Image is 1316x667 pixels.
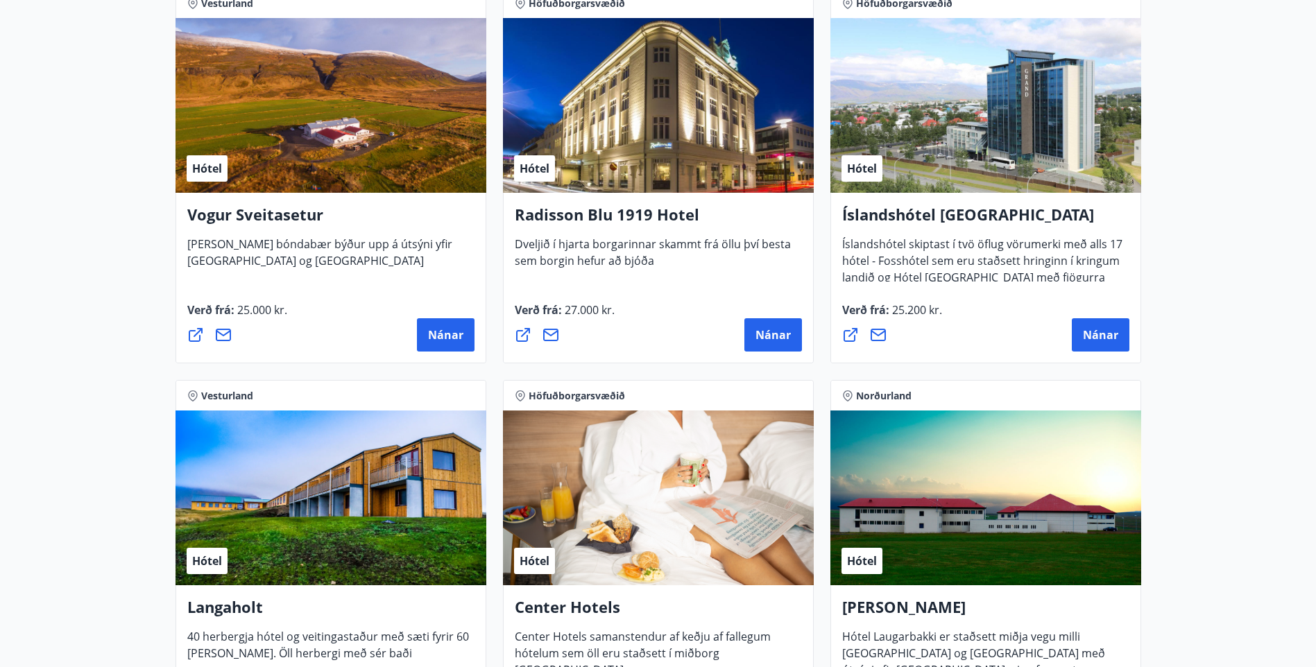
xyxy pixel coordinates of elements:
span: Íslandshótel skiptast í tvö öflug vörumerki með alls 17 hótel - Fosshótel sem eru staðsett hringi... [842,236,1122,313]
span: Nánar [1083,327,1118,343]
span: Norðurland [856,389,912,403]
span: Höfuðborgarsvæðið [529,389,625,403]
span: Verð frá : [187,302,287,329]
span: Nánar [428,327,463,343]
span: Hótel [520,553,549,569]
span: 25.000 kr. [234,302,287,318]
button: Nánar [417,318,475,352]
h4: Íslandshótel [GEOGRAPHIC_DATA] [842,204,1129,236]
span: Hótel [847,161,877,176]
h4: Langaholt [187,596,475,628]
h4: Radisson Blu 1919 Hotel [515,204,802,236]
span: Hótel [192,161,222,176]
span: Verð frá : [842,302,942,329]
h4: Center Hotels [515,596,802,628]
span: 27.000 kr. [562,302,615,318]
span: Hótel [192,553,222,569]
span: Hótel [520,161,549,176]
span: 25.200 kr. [889,302,942,318]
h4: [PERSON_NAME] [842,596,1129,628]
h4: Vogur Sveitasetur [187,204,475,236]
button: Nánar [1072,318,1129,352]
button: Nánar [744,318,802,352]
span: Vesturland [201,389,253,403]
span: Nánar [755,327,791,343]
span: [PERSON_NAME] bóndabær býður upp á útsýni yfir [GEOGRAPHIC_DATA] og [GEOGRAPHIC_DATA] [187,236,452,279]
span: Dveljið í hjarta borgarinnar skammt frá öllu því besta sem borgin hefur að bjóða [515,236,791,279]
span: Hótel [847,553,877,569]
span: Verð frá : [515,302,615,329]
